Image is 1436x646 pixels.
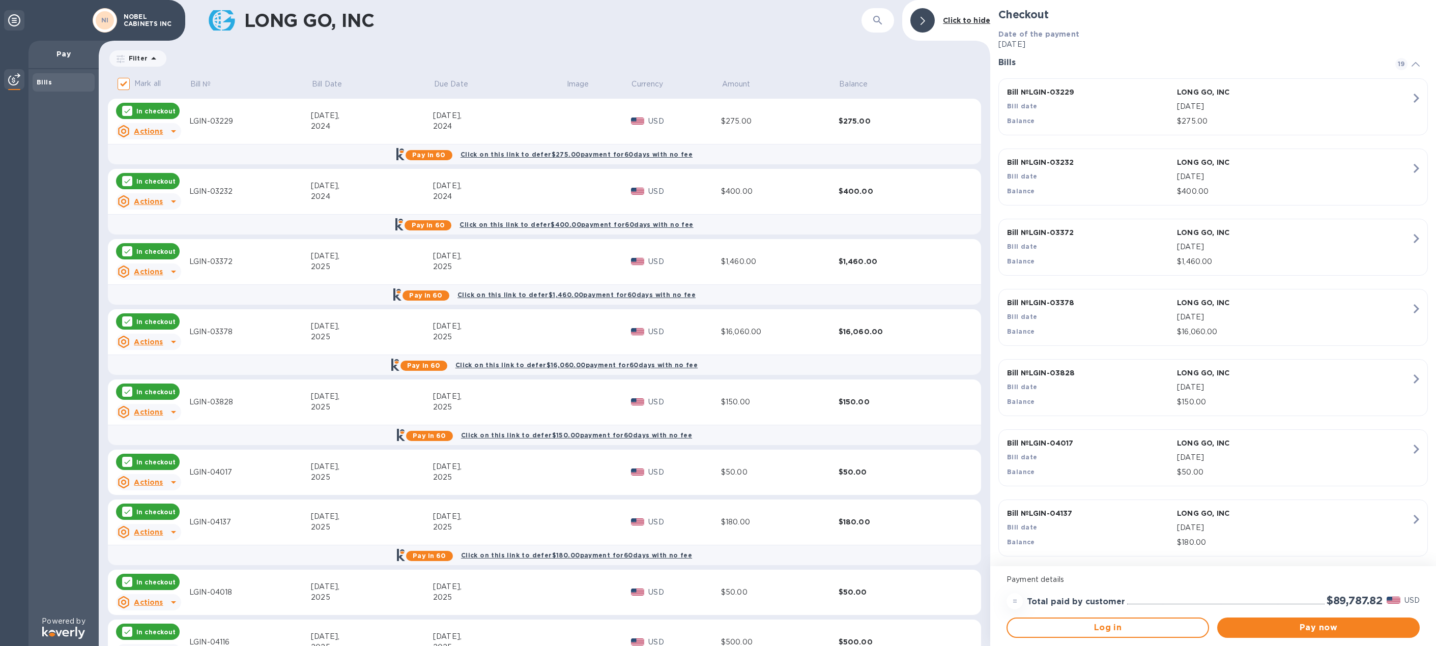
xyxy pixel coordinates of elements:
[1007,257,1035,265] b: Balance
[1177,116,1411,127] p: $275.00
[433,391,566,402] div: [DATE],
[134,197,163,205] u: Actions
[998,219,1428,276] button: Bill №LGIN-03372LONG GO, INCBill date[DATE]Balance$1,460.00
[189,186,311,197] div: LGIN-03232
[459,221,693,228] b: Click on this link to defer $400.00 payment for 60 days with no fee
[311,332,433,342] div: 2025
[312,79,355,90] span: Bill Date
[631,638,645,645] img: USD
[648,116,721,127] p: USD
[631,258,645,265] img: USD
[1177,157,1343,167] p: LONG GO, INC
[1007,87,1173,97] p: Bill № LGIN-03229
[189,256,311,267] div: LGIN-03372
[648,327,721,337] p: USD
[1007,438,1173,448] p: Bill № LGIN-04017
[1177,467,1411,478] p: $50.00
[433,402,566,413] div: 2025
[943,16,990,24] b: Click to hide
[136,628,176,636] p: In checkout
[134,127,163,135] u: Actions
[136,317,176,326] p: In checkout
[998,78,1428,135] button: Bill №LGIN-03229LONG GO, INCBill date[DATE]Balance$275.00
[722,79,751,90] p: Amount
[433,511,566,522] div: [DATE],
[413,552,446,560] b: Pay in 60
[631,79,663,90] span: Currency
[433,181,566,191] div: [DATE],
[134,78,161,89] p: Mark all
[1177,186,1411,197] p: $400.00
[631,518,645,525] img: USD
[311,581,433,592] div: [DATE],
[409,291,442,299] b: Pay in 60
[189,517,311,527] div: LGIN-04137
[1007,398,1035,405] b: Balance
[839,587,959,597] div: $50.00
[1007,187,1035,195] b: Balance
[567,79,589,90] p: Image
[433,191,566,202] div: 2024
[1007,313,1038,320] b: Bill date
[998,8,1428,21] h2: Checkout
[1177,171,1411,182] p: [DATE]
[311,631,433,642] div: [DATE],
[631,468,645,476] img: USD
[433,592,566,603] div: 2025
[461,151,693,158] b: Click on this link to defer $275.00 payment for 60 days with no fee
[1007,618,1209,638] button: Log in
[1177,327,1411,337] p: $16,060.00
[407,362,440,369] b: Pay in 60
[1177,298,1343,308] p: LONG GO, INC
[461,551,692,559] b: Click on this link to defer $180.00 payment for 60 days with no fee
[839,79,868,90] p: Balance
[648,467,721,478] p: USD
[190,79,224,90] span: Bill №
[631,589,645,596] img: USD
[839,256,959,267] div: $1,460.00
[189,116,311,127] div: LGIN-03229
[189,327,311,337] div: LGIN-03378
[722,79,764,90] span: Amount
[134,598,163,606] u: Actions
[42,616,85,627] p: Powered by
[124,13,175,27] p: NOBEL CABINETS INC
[998,149,1428,205] button: Bill №LGIN-03232LONG GO, INCBill date[DATE]Balance$400.00
[312,79,342,90] p: Bill Date
[648,186,721,197] p: USD
[998,289,1428,346] button: Bill №LGIN-03378LONG GO, INCBill date[DATE]Balance$16,060.00
[1007,243,1038,250] b: Bill date
[244,10,757,31] h1: LONG GO, INC
[648,397,721,407] p: USD
[1177,382,1411,393] p: [DATE]
[998,39,1428,50] p: [DATE]
[433,631,566,642] div: [DATE],
[136,177,176,186] p: In checkout
[1177,438,1343,448] p: LONG GO, INC
[1177,452,1411,463] p: [DATE]
[631,398,645,405] img: USD
[125,54,148,63] p: Filter
[1007,468,1035,476] b: Balance
[721,587,839,598] div: $50.00
[1177,312,1411,322] p: [DATE]
[433,251,566,261] div: [DATE],
[1225,622,1412,634] span: Pay now
[839,397,959,407] div: $150.00
[433,581,566,592] div: [DATE],
[311,522,433,533] div: 2025
[998,429,1428,486] button: Bill №LGIN-04017LONG GO, INCBill date[DATE]Balance$50.00
[1177,508,1343,518] p: LONG GO, INC
[311,592,433,603] div: 2025
[434,79,468,90] p: Due Date
[311,191,433,202] div: 2024
[433,121,566,132] div: 2024
[311,251,433,261] div: [DATE],
[1007,523,1038,531] b: Bill date
[648,587,721,598] p: USD
[189,397,311,407] div: LGIN-03828
[1007,117,1035,125] b: Balance
[136,458,176,466] p: In checkout
[1007,227,1173,238] p: Bill № LGIN-03372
